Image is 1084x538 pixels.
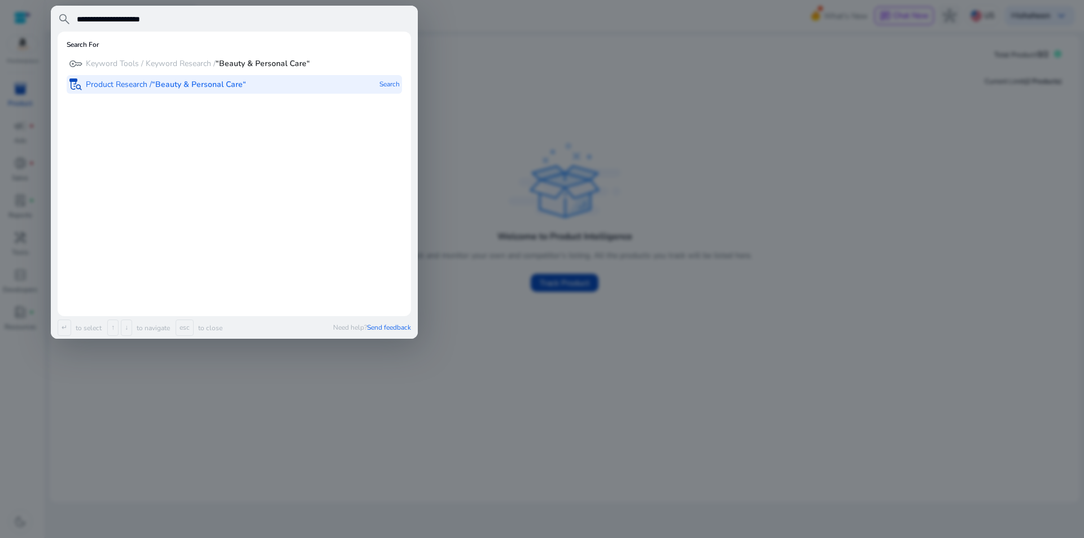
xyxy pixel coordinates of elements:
span: ↑ [107,320,119,336]
b: “Beauty & Personal Care“ [216,58,310,69]
span: ↓ [121,320,132,336]
span: ↵ [58,320,71,336]
span: lab_research [69,77,82,91]
p: to navigate [134,323,170,333]
b: “Beauty & Personal Care“ [152,79,246,90]
span: Send feedback [367,323,411,332]
p: Need help? [333,323,411,332]
p: to close [196,323,222,333]
p: Keyword Tools / Keyword Research / [86,58,310,69]
p: Search [379,75,400,94]
span: search [58,12,71,26]
p: Product Research / [86,79,246,90]
p: to select [73,323,102,333]
h6: Search For [67,41,99,49]
span: esc [176,320,194,336]
span: key [69,57,82,71]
